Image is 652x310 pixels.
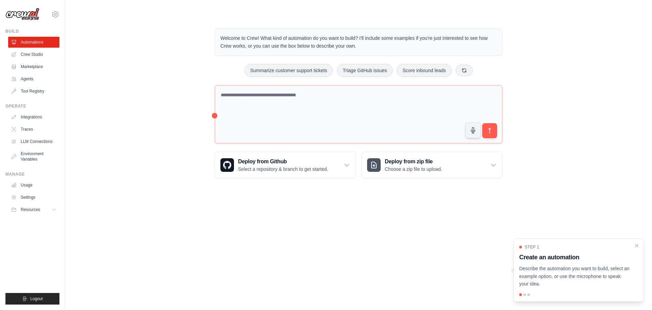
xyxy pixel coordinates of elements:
[238,166,328,173] p: Select a repository & branch to get started.
[519,265,630,288] p: Describe the automation you want to build, select an example option, or use the microphone to spe...
[8,136,59,147] a: LLM Connections
[397,64,452,77] button: Score inbound leads
[525,244,539,250] span: Step 1
[8,74,59,84] a: Agents
[519,252,630,262] h3: Create an automation
[337,64,393,77] button: Triage GitHub issues
[238,158,328,166] h3: Deploy from Github
[385,166,442,173] p: Choose a zip file to upload.
[8,49,59,60] a: Crew Studio
[5,172,59,177] div: Manage
[8,61,59,72] a: Marketplace
[8,86,59,97] a: Tool Registry
[8,124,59,135] a: Traces
[634,243,639,248] button: Close walkthrough
[8,180,59,191] a: Usage
[618,277,652,310] iframe: Chat Widget
[21,207,40,212] span: Resources
[244,64,333,77] button: Summarize customer support tickets
[8,148,59,165] a: Environment Variables
[5,29,59,34] div: Build
[5,293,59,305] button: Logout
[220,34,497,50] p: Welcome to Crew! What kind of automation do you want to build? I'll include some examples if you'...
[5,8,39,21] img: Logo
[8,204,59,215] button: Resources
[8,37,59,48] a: Automations
[5,103,59,109] div: Operate
[8,112,59,123] a: Integrations
[385,158,442,166] h3: Deploy from zip file
[30,296,43,301] span: Logout
[8,192,59,203] a: Settings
